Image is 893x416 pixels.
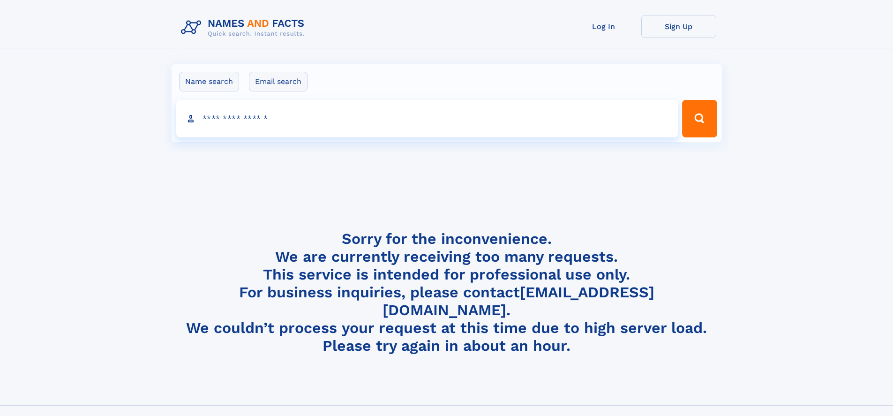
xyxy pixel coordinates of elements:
[641,15,716,38] a: Sign Up
[177,15,312,40] img: Logo Names and Facts
[176,100,678,137] input: search input
[249,72,308,91] label: Email search
[566,15,641,38] a: Log In
[383,283,654,319] a: [EMAIL_ADDRESS][DOMAIN_NAME]
[179,72,239,91] label: Name search
[177,230,716,355] h4: Sorry for the inconvenience. We are currently receiving too many requests. This service is intend...
[682,100,717,137] button: Search Button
